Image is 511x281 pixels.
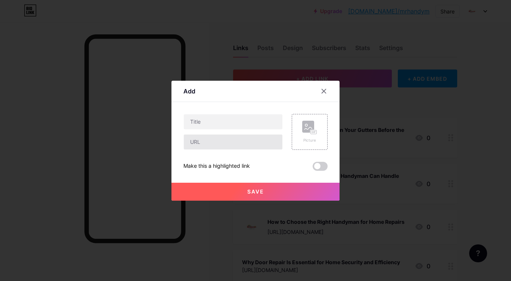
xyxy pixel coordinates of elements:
[171,183,340,201] button: Save
[184,114,282,129] input: Title
[183,87,195,96] div: Add
[302,138,317,143] div: Picture
[184,135,282,149] input: URL
[247,188,264,195] span: Save
[183,162,250,171] div: Make this a highlighted link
